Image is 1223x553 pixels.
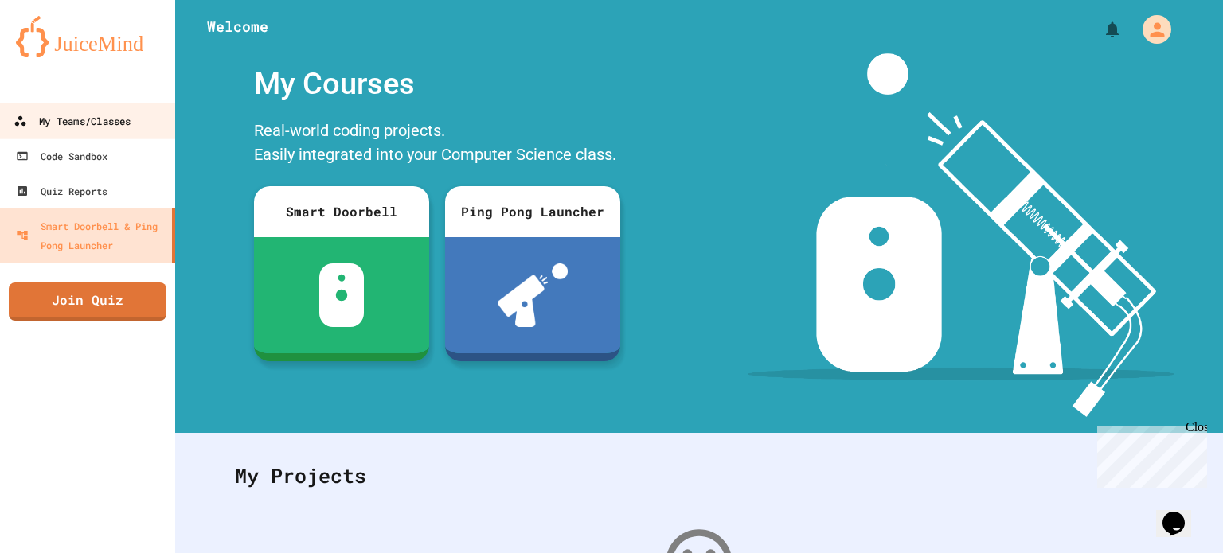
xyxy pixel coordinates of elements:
[1091,420,1207,488] iframe: chat widget
[9,282,166,321] a: Join Quiz
[16,146,107,166] div: Code Sandbox
[246,115,628,174] div: Real-world coding projects. Easily integrated into your Computer Science class.
[748,53,1174,417] img: banner-image-my-projects.png
[254,186,429,237] div: Smart Doorbell
[445,186,620,237] div: Ping Pong Launcher
[1156,489,1207,537] iframe: chat widget
[1073,16,1126,43] div: My Notifications
[16,181,107,201] div: Quiz Reports
[16,16,159,57] img: logo-orange.svg
[319,263,365,327] img: sdb-white.svg
[6,6,110,101] div: Chat with us now!Close
[498,263,569,327] img: ppl-with-ball.png
[14,111,131,131] div: My Teams/Classes
[219,445,1179,507] div: My Projects
[246,53,628,115] div: My Courses
[16,216,166,255] div: Smart Doorbell & Ping Pong Launcher
[1126,11,1175,48] div: My Account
